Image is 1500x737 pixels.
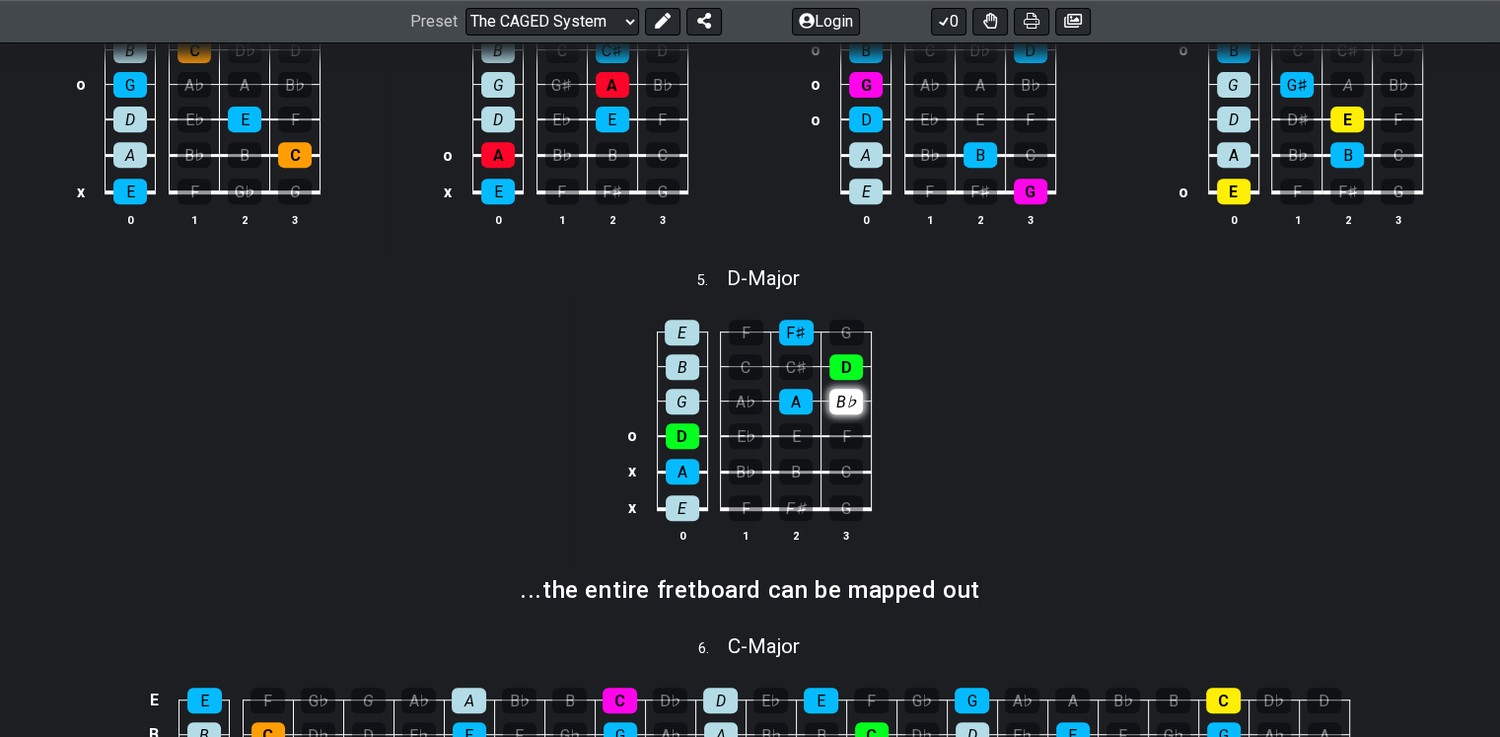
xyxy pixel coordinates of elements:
[829,354,863,380] div: D
[666,495,699,521] div: E
[228,107,261,132] div: E
[1280,142,1314,168] div: B♭
[913,72,947,98] div: A♭
[913,107,947,132] div: E♭
[1330,107,1364,132] div: E
[596,179,629,204] div: F♯
[545,72,579,98] div: G♯
[436,173,460,210] td: x
[637,209,687,230] th: 3
[666,354,699,380] div: B
[1217,72,1250,98] div: G
[228,72,261,98] div: A
[849,72,883,98] div: G
[552,688,587,713] div: B
[113,72,147,98] div: G
[113,37,147,63] div: B
[502,688,536,713] div: B♭
[1055,8,1091,36] button: Create image
[250,688,285,713] div: F
[804,102,827,137] td: o
[729,320,763,345] div: F
[804,688,838,713] div: E
[804,33,827,67] td: o
[1381,72,1414,98] div: B♭
[278,37,312,63] div: D
[1280,37,1314,63] div: C
[520,579,980,601] h2: ...the entire fretboard can be mapped out
[178,179,211,204] div: F
[913,179,947,204] div: F
[170,209,220,230] th: 1
[779,354,813,380] div: C♯
[603,688,637,713] div: C
[545,37,579,63] div: C
[301,688,335,713] div: G♭
[481,142,515,168] div: A
[1381,37,1414,63] div: D
[596,72,629,98] div: A
[955,688,989,713] div: G
[1330,142,1364,168] div: B
[686,8,722,36] button: Share Preset
[657,526,707,547] th: 0
[792,8,860,36] button: Login
[1055,688,1090,713] div: A
[1280,179,1314,204] div: F
[1381,142,1414,168] div: C
[964,37,997,63] div: D♭
[351,688,386,713] div: G
[481,107,515,132] div: D
[729,389,762,414] div: A♭
[931,8,966,36] button: 0
[187,688,222,713] div: E
[964,107,997,132] div: E
[904,209,955,230] th: 1
[1330,72,1364,98] div: A
[1156,688,1190,713] div: B
[545,107,579,132] div: E♭
[545,179,579,204] div: F
[727,266,800,290] span: D - Major
[1217,37,1250,63] div: B
[849,142,883,168] div: A
[220,209,270,230] th: 2
[829,389,863,414] div: B♭
[410,13,458,32] span: Preset
[178,107,211,132] div: E♭
[481,37,515,63] div: B
[729,423,762,449] div: E♭
[964,142,997,168] div: B
[278,107,312,132] div: F
[481,179,515,204] div: E
[849,37,883,63] div: B
[596,37,629,63] div: C♯
[1217,142,1250,168] div: A
[728,634,800,658] span: C - Major
[1280,107,1314,132] div: D♯
[964,72,997,98] div: A
[665,320,699,345] div: E
[771,526,821,547] th: 2
[646,179,679,204] div: G
[401,688,436,713] div: A♭
[849,179,883,204] div: E
[278,142,312,168] div: C
[1014,37,1047,63] div: D
[779,389,813,414] div: A
[666,389,699,414] div: G
[1381,107,1414,132] div: F
[1373,209,1423,230] th: 3
[1272,209,1322,230] th: 1
[228,142,261,168] div: B
[536,209,587,230] th: 1
[596,142,629,168] div: B
[829,320,864,345] div: G
[1172,173,1195,210] td: o
[964,179,997,204] div: F♯
[904,688,939,713] div: G♭
[779,459,813,484] div: B
[69,67,93,102] td: o
[729,459,762,484] div: B♭
[972,8,1008,36] button: Toggle Dexterity for all fretkits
